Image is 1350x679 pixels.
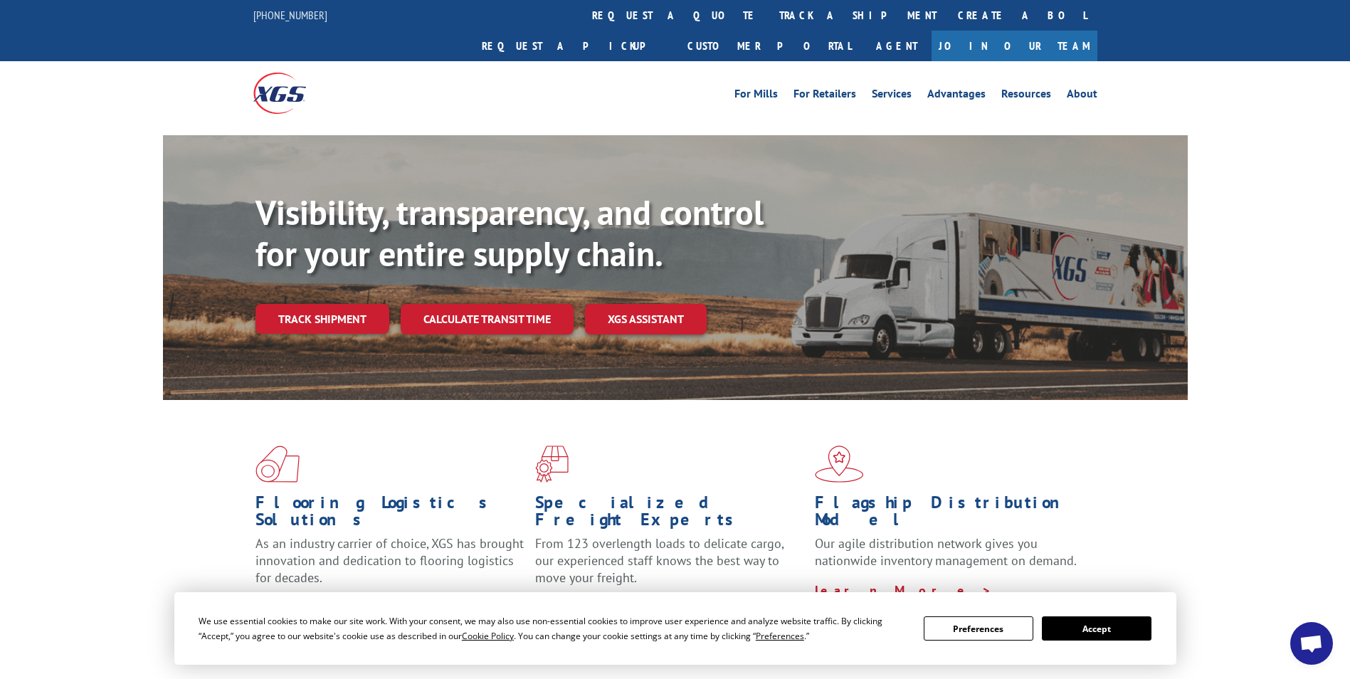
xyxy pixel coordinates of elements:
[535,535,804,599] p: From 123 overlength loads to delicate cargo, our experienced staff knows the best way to move you...
[255,304,389,334] a: Track shipment
[932,31,1097,61] a: Join Our Team
[255,446,300,483] img: xgs-icon-total-supply-chain-intelligence-red
[462,630,514,642] span: Cookie Policy
[535,446,569,483] img: xgs-icon-focused-on-flooring-red
[927,88,986,104] a: Advantages
[815,582,992,599] a: Learn More >
[815,494,1084,535] h1: Flagship Distribution Model
[1042,616,1151,641] button: Accept
[199,614,907,643] div: We use essential cookies to make our site work. With your consent, we may also use non-essential ...
[255,494,524,535] h1: Flooring Logistics Solutions
[862,31,932,61] a: Agent
[872,88,912,104] a: Services
[677,31,862,61] a: Customer Portal
[1067,88,1097,104] a: About
[471,31,677,61] a: Request a pickup
[924,616,1033,641] button: Preferences
[255,190,764,275] b: Visibility, transparency, and control for your entire supply chain.
[1001,88,1051,104] a: Resources
[734,88,778,104] a: For Mills
[255,535,524,586] span: As an industry carrier of choice, XGS has brought innovation and dedication to flooring logistics...
[756,630,804,642] span: Preferences
[815,535,1077,569] span: Our agile distribution network gives you nationwide inventory management on demand.
[1290,622,1333,665] a: Open chat
[815,446,864,483] img: xgs-icon-flagship-distribution-model-red
[401,304,574,335] a: Calculate transit time
[793,88,856,104] a: For Retailers
[535,494,804,535] h1: Specialized Freight Experts
[253,8,327,22] a: [PHONE_NUMBER]
[174,592,1176,665] div: Cookie Consent Prompt
[585,304,707,335] a: XGS ASSISTANT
